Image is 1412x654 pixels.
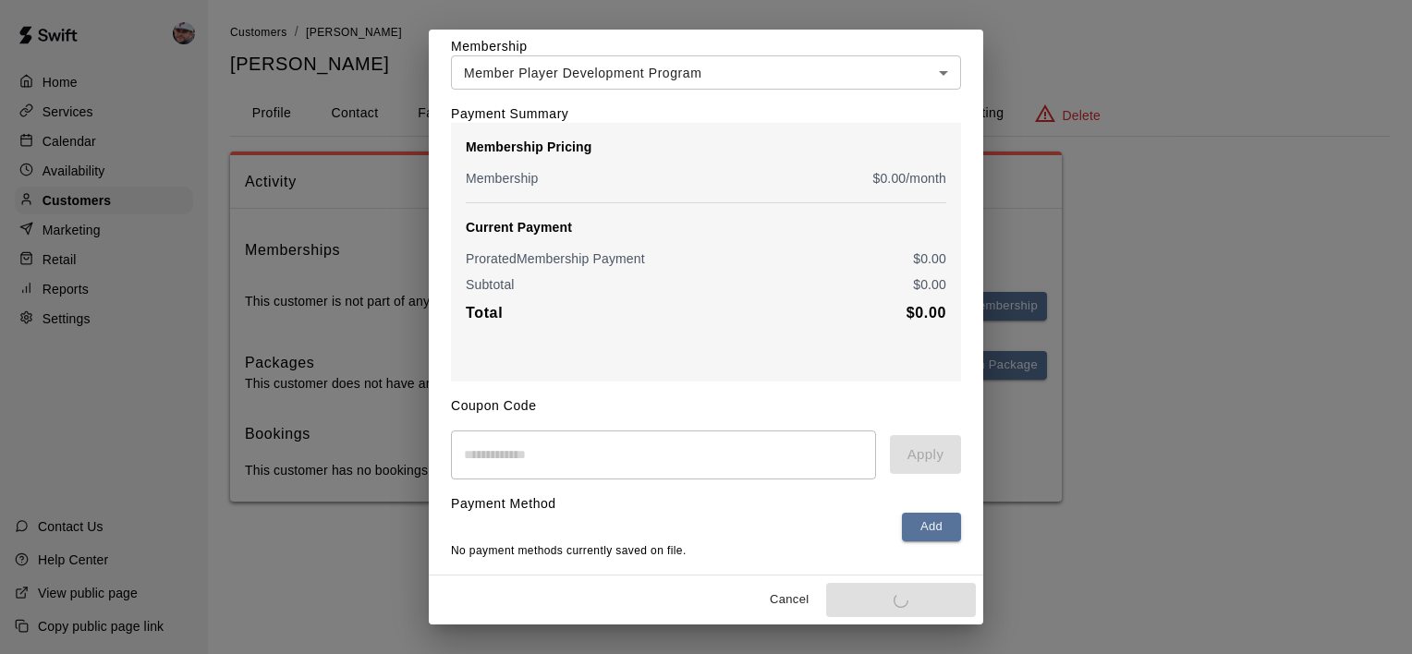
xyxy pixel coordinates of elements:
p: Subtotal [466,275,515,294]
p: Current Payment [466,218,946,236]
p: $ 0.00 [913,249,946,268]
span: No payment methods currently saved on file. [451,544,687,557]
p: $ 0.00 /month [873,169,947,188]
p: Prorated Membership Payment [466,249,645,268]
b: $ 0.00 [907,305,946,321]
button: Cancel [760,586,819,614]
p: Membership [466,169,539,188]
button: Add [902,513,961,541]
label: Payment Summary [451,106,568,121]
p: Membership Pricing [466,138,946,156]
div: Member Player Development Program [451,55,961,90]
b: Total [466,305,503,321]
label: Membership [451,39,528,54]
p: $ 0.00 [913,275,946,294]
label: Payment Method [451,496,556,511]
label: Coupon Code [451,398,537,413]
